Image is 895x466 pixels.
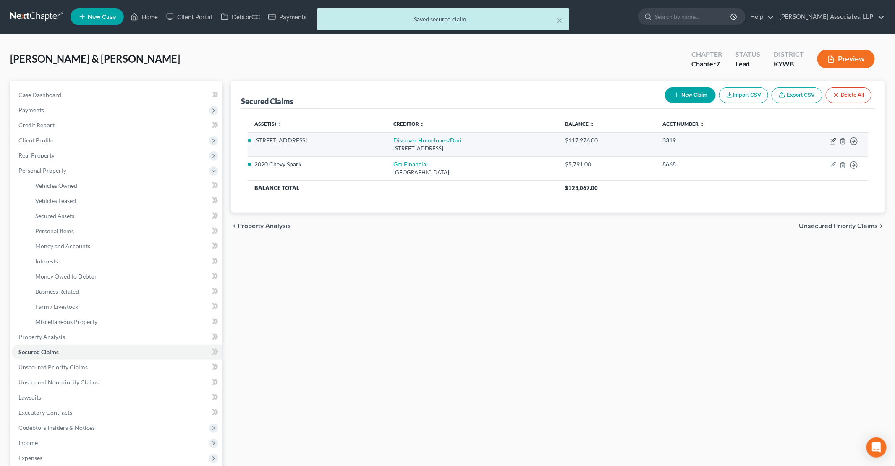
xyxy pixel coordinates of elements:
[420,122,425,127] i: unfold_more
[393,121,425,127] a: Creditor unfold_more
[35,212,74,219] span: Secured Assets
[691,59,722,69] div: Chapter
[35,227,74,234] span: Personal Items
[10,53,180,65] span: [PERSON_NAME] & [PERSON_NAME]
[12,405,222,420] a: Executory Contracts
[29,178,222,193] a: Vehicles Owned
[662,160,766,168] div: 8668
[35,273,97,280] span: Money Owed to Debtor
[238,223,291,229] span: Property Analysis
[29,239,222,254] a: Money and Accounts
[12,329,222,345] a: Property Analysis
[29,224,222,239] a: Personal Items
[735,59,760,69] div: Lead
[18,152,55,159] span: Real Property
[29,208,222,224] a: Secured Assets
[18,348,59,355] span: Secured Claims
[691,50,722,59] div: Chapter
[35,288,79,295] span: Business Related
[393,161,428,168] a: Gm Financial
[557,15,563,25] button: ×
[665,87,716,103] button: New Claim
[12,87,222,103] a: Case Dashboard
[231,223,291,229] button: chevron_left Property Analysis
[254,136,380,145] li: [STREET_ADDRESS]
[277,122,282,127] i: unfold_more
[817,50,875,68] button: Preview
[719,87,768,103] button: Import CSV
[774,59,804,69] div: KYWB
[12,375,222,390] a: Unsecured Nonpriority Claims
[18,439,38,446] span: Income
[18,363,88,371] span: Unsecured Priority Claims
[565,136,649,145] div: $117,276.00
[18,424,95,431] span: Codebtors Insiders & Notices
[35,303,78,310] span: Farm / Livestock
[12,345,222,360] a: Secured Claims
[18,333,65,340] span: Property Analysis
[393,145,552,153] div: [STREET_ADDRESS]
[18,121,55,129] span: Credit Report
[18,106,44,113] span: Payments
[799,223,885,229] button: Unsecured Priority Claims chevron_right
[716,60,720,68] span: 7
[35,258,58,265] span: Interests
[35,197,76,204] span: Vehicles Leased
[878,223,885,229] i: chevron_right
[248,180,558,195] th: Balance Total
[254,160,380,168] li: 2020 Chevy Spark
[662,121,704,127] a: Acct Number unfold_more
[29,193,222,208] a: Vehicles Leased
[393,168,552,176] div: [GEOGRAPHIC_DATA]
[29,299,222,314] a: Farm / Livestock
[799,223,878,229] span: Unsecured Priority Claims
[18,454,42,461] span: Expenses
[18,137,53,144] span: Client Profile
[18,167,66,174] span: Personal Property
[254,121,282,127] a: Asset(s) unfold_more
[12,360,222,375] a: Unsecured Priority Claims
[18,409,72,416] span: Executory Contracts
[866,437,887,458] div: Open Intercom Messenger
[18,91,61,98] span: Case Dashboard
[18,394,41,401] span: Lawsuits
[12,390,222,405] a: Lawsuits
[231,223,238,229] i: chevron_left
[565,121,594,127] a: Balance unfold_more
[35,318,97,325] span: Miscellaneous Property
[565,160,649,168] div: $5,791.00
[241,96,293,106] div: Secured Claims
[589,122,594,127] i: unfold_more
[772,87,822,103] a: Export CSV
[29,269,222,284] a: Money Owed to Debtor
[35,182,77,189] span: Vehicles Owned
[29,254,222,269] a: Interests
[12,118,222,133] a: Credit Report
[324,15,563,24] div: Saved secured claim
[735,50,760,59] div: Status
[565,184,598,191] span: $123,067.00
[29,314,222,329] a: Miscellaneous Property
[774,50,804,59] div: District
[35,242,90,250] span: Money and Accounts
[662,136,766,145] div: 3319
[29,284,222,299] a: Business Related
[18,379,99,386] span: Unsecured Nonpriority Claims
[826,87,871,103] button: Delete All
[699,122,704,127] i: unfold_more
[393,137,461,144] a: Discover Homeloans/Dmi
